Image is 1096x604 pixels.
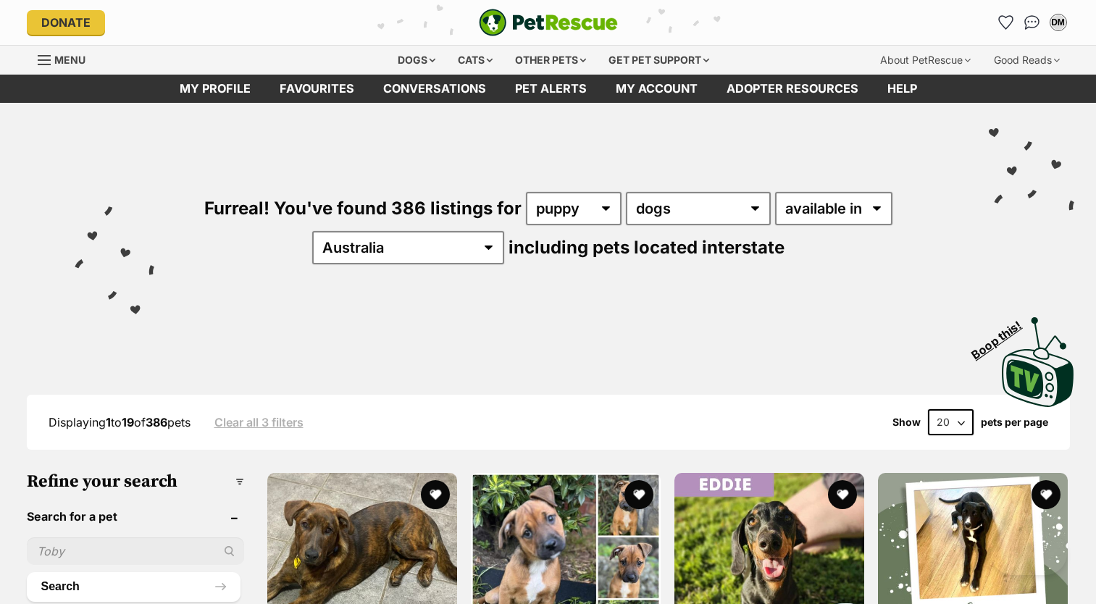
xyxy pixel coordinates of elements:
[27,10,105,35] a: Donate
[984,46,1070,75] div: Good Reads
[1021,11,1044,34] a: Conversations
[54,54,85,66] span: Menu
[995,11,1070,34] ul: Account quick links
[27,471,244,492] h3: Refine your search
[598,46,719,75] div: Get pet support
[214,416,304,429] a: Clear all 3 filters
[27,537,244,565] input: Toby
[265,75,369,103] a: Favourites
[1024,15,1039,30] img: chat-41dd97257d64d25036548639549fe6c8038ab92f7586957e7f3b1b290dea8141.svg
[388,46,445,75] div: Dogs
[204,198,522,219] span: Furreal! You've found 386 listings for
[501,75,601,103] a: Pet alerts
[122,415,134,429] strong: 19
[479,9,618,36] a: PetRescue
[165,75,265,103] a: My profile
[38,46,96,72] a: Menu
[369,75,501,103] a: conversations
[712,75,873,103] a: Adopter resources
[969,309,1036,361] span: Boop this!
[624,480,653,509] button: favourite
[509,237,785,258] span: including pets located interstate
[27,572,240,601] button: Search
[421,480,450,509] button: favourite
[995,11,1018,34] a: Favourites
[1002,317,1074,407] img: PetRescue TV logo
[505,46,596,75] div: Other pets
[601,75,712,103] a: My account
[991,532,1067,575] iframe: Help Scout Beacon - Open
[873,75,932,103] a: Help
[870,46,981,75] div: About PetRescue
[479,9,618,36] img: logo-e224e6f780fb5917bec1dbf3a21bbac754714ae5b6737aabdf751b685950b380.svg
[1032,480,1061,509] button: favourite
[1047,11,1070,34] button: My account
[146,415,167,429] strong: 386
[1002,304,1074,410] a: Boop this!
[1051,15,1066,30] div: DM
[892,416,921,428] span: Show
[49,415,191,429] span: Displaying to of pets
[27,510,244,523] header: Search for a pet
[448,46,503,75] div: Cats
[828,480,857,509] button: favourite
[106,415,111,429] strong: 1
[981,416,1048,428] label: pets per page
